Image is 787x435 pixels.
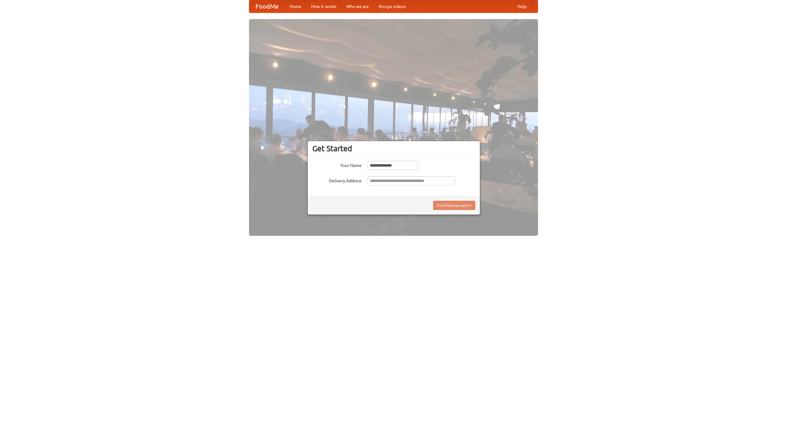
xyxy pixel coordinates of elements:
h3: Get Started [312,144,475,153]
a: Recipe videos [374,0,411,13]
button: Find Restaurants! [433,201,475,210]
a: Home [285,0,306,13]
a: Help [512,0,532,13]
label: Delivery Address [312,176,362,184]
label: Your Name [312,161,362,168]
a: Who we are [341,0,374,13]
a: FoodMe [249,0,285,13]
a: How it works [306,0,341,13]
